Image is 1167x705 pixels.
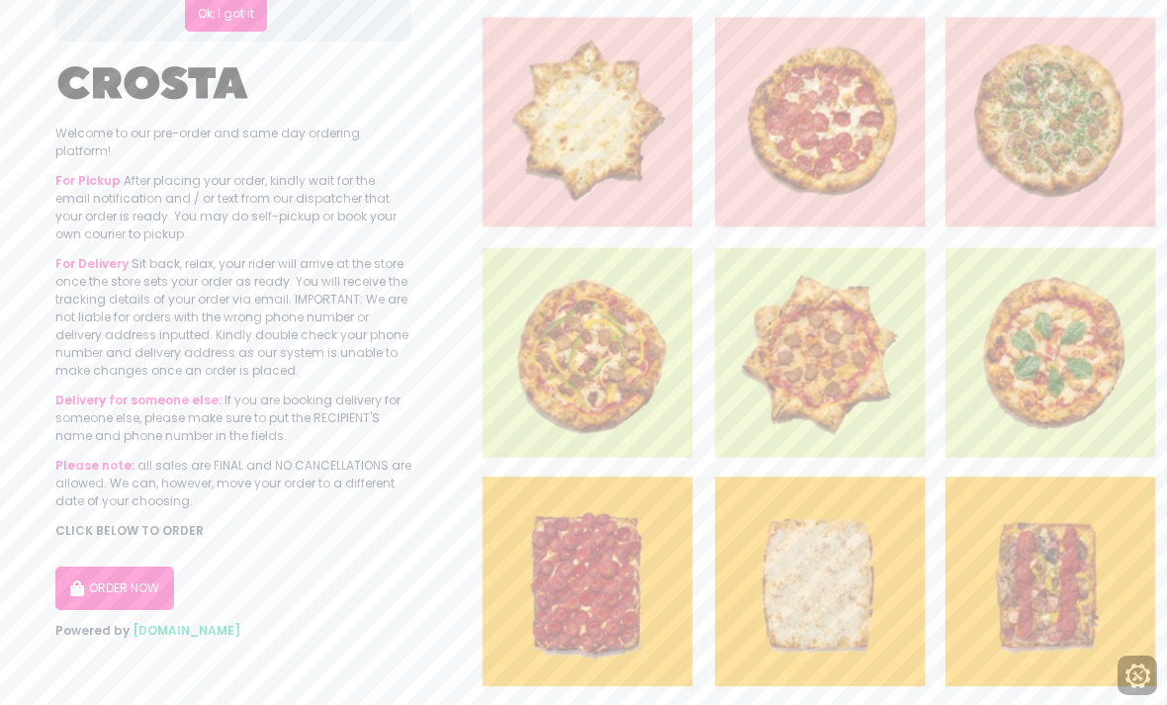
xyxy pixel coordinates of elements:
a: [DOMAIN_NAME] [133,622,240,639]
div: If you are booking delivery for someone else, please make sure to put the RECIPIENT'S name and ph... [55,392,411,445]
div: all sales are FINAL and NO CANCELLATIONS are allowed. We can, however, move your order to a diffe... [55,457,411,510]
div: After placing your order, kindly wait for the email notification and / or text from our dispatche... [55,172,411,243]
img: Crosta Pizzeria [55,53,253,113]
b: For Pickup [55,172,121,189]
div: CLICK BELOW TO ORDER [55,522,411,540]
b: For Delivery [55,255,129,272]
div: Sit back, relax, your rider will arrive at the store once the store sets your order as ready. You... [55,255,411,380]
b: Delivery for someone else: [55,392,222,408]
button: ORDER NOW [55,567,174,610]
b: Please note: [55,457,135,474]
div: Welcome to our pre-order and same day ordering platform! [55,125,411,160]
div: Powered by [55,622,411,640]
